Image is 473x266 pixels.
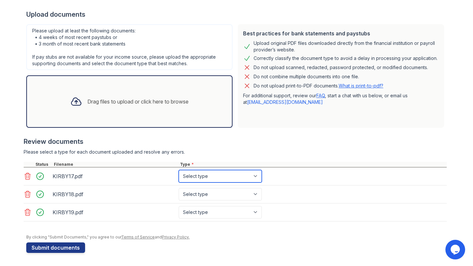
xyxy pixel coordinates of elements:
div: Please select a type for each document uploaded and resolve any errors. [24,149,447,155]
div: Drag files to upload or click here to browse [87,98,189,105]
div: KIRBY19.pdf [53,207,176,218]
div: By clicking "Submit Documents," you agree to our and [26,235,447,240]
div: Filename [53,162,179,167]
div: Best practices for bank statements and paystubs [243,29,439,37]
div: KIRBY18.pdf [53,189,176,199]
div: Correctly classify the document type to avoid a delay in processing your application. [254,54,438,62]
p: For additional support, review our , start a chat with us below, or email us at [243,92,439,105]
div: Do not combine multiple documents into one file. [254,73,359,81]
div: Do not upload scanned, redacted, password protected, or modified documents. [254,64,428,71]
div: Review documents [24,137,447,146]
div: Upload original PDF files downloaded directly from the financial institution or payroll provider’... [254,40,439,53]
a: What is print-to-pdf? [339,83,383,88]
a: [EMAIL_ADDRESS][DOMAIN_NAME] [247,99,323,105]
div: Please upload at least the following documents: • 4 weeks of most recent paystubs or • 3 month of... [26,24,233,70]
a: Privacy Policy. [162,235,190,239]
a: Terms of Service [121,235,155,239]
button: Submit documents [26,242,85,253]
iframe: chat widget [445,240,466,259]
div: KIRBY17.pdf [53,171,176,181]
div: Type [179,162,447,167]
div: Status [34,162,53,167]
p: Do not upload print-to-PDF documents. [254,83,383,89]
div: Upload documents [26,10,447,19]
a: FAQ [316,93,325,98]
